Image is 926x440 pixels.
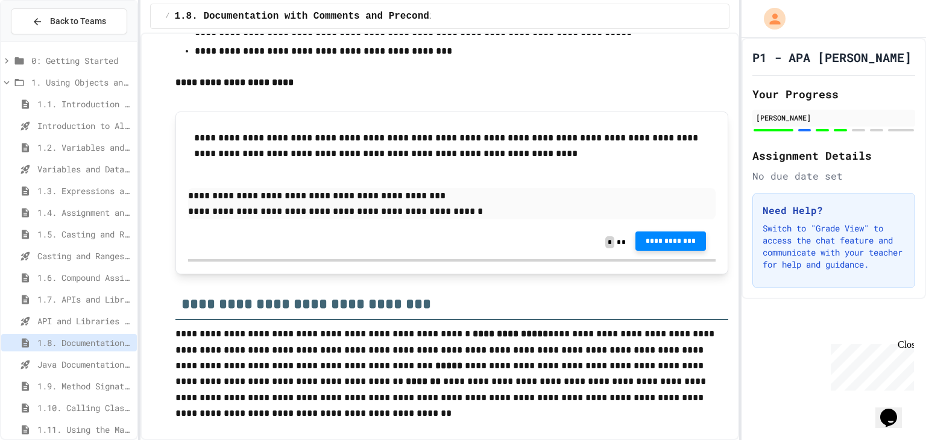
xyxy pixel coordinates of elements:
span: Back to Teams [50,15,106,28]
div: No due date set [752,169,915,183]
span: 0: Getting Started [31,54,132,67]
span: 1.2. Variables and Data Types [37,141,132,154]
p: Switch to "Grade View" to access the chat feature and communicate with your teacher for help and ... [763,222,905,271]
span: 1.7. APIs and Libraries [37,293,132,306]
div: [PERSON_NAME] [756,112,912,123]
span: Casting and Ranges of variables - Quiz [37,250,132,262]
span: 1.3. Expressions and Output [New] [37,184,132,197]
span: / [165,11,169,21]
h3: Need Help? [763,203,905,218]
iframe: chat widget [826,339,914,391]
div: Chat with us now!Close [5,5,83,77]
span: 1.8. Documentation with Comments and Preconditions [37,336,132,349]
span: Java Documentation with Comments - Topic 1.8 [37,358,132,371]
div: My Account [751,5,789,33]
span: 1.9. Method Signatures [37,380,132,392]
span: 1.8. Documentation with Comments and Preconditions [174,9,464,24]
span: 1.1. Introduction to Algorithms, Programming, and Compilers [37,98,132,110]
h2: Assignment Details [752,147,915,164]
span: 1.5. Casting and Ranges of Values [37,228,132,240]
span: API and Libraries - Topic 1.7 [37,315,132,327]
span: 1.4. Assignment and Input [37,206,132,219]
span: 1.10. Calling Class Methods [37,401,132,414]
span: 1. Using Objects and Methods [31,76,132,89]
span: Introduction to Algorithms, Programming, and Compilers [37,119,132,132]
iframe: chat widget [875,392,914,428]
h1: P1 - APA [PERSON_NAME] [752,49,912,66]
button: Back to Teams [11,8,127,34]
span: Variables and Data Types - Quiz [37,163,132,175]
h2: Your Progress [752,86,915,102]
span: 1.11. Using the Math Class [37,423,132,436]
span: 1.6. Compound Assignment Operators [37,271,132,284]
